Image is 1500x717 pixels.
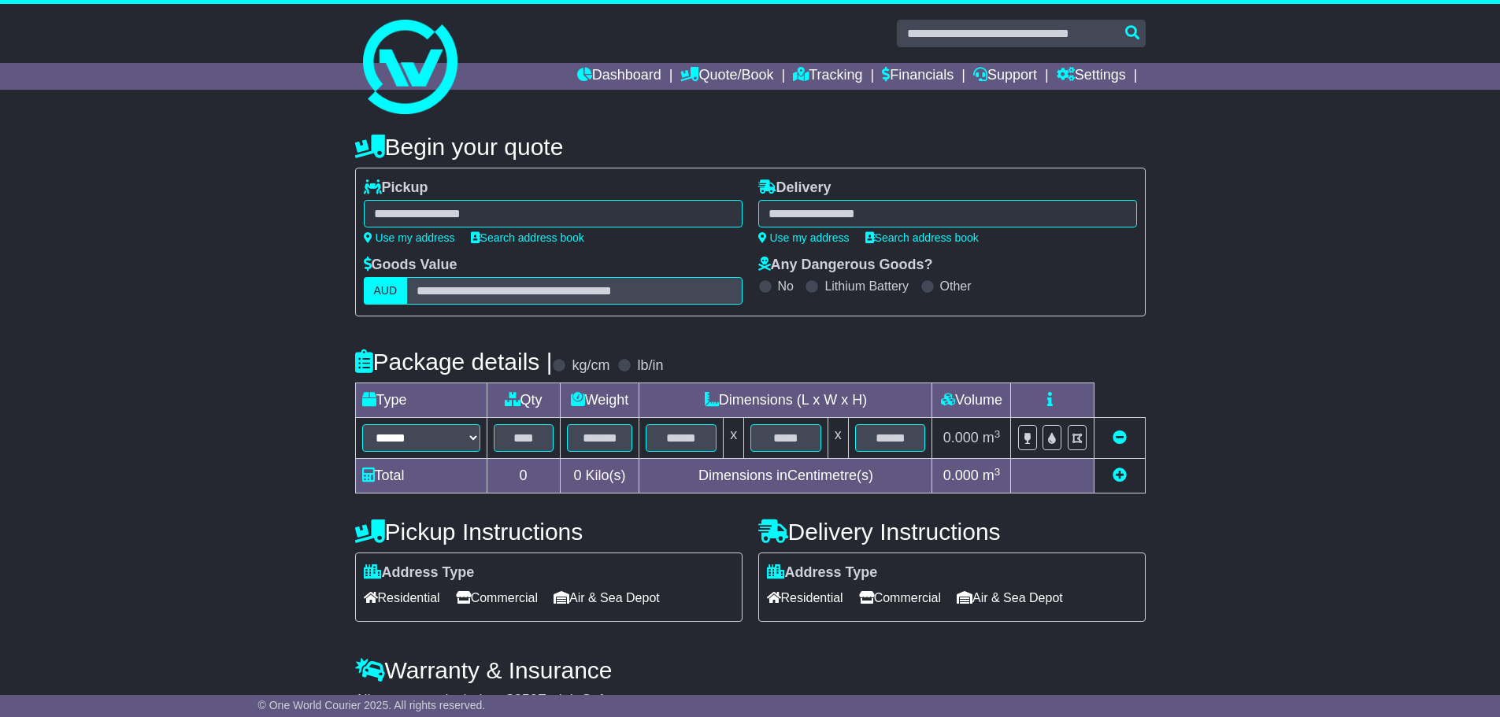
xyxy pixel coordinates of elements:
span: © One World Courier 2025. All rights reserved. [258,699,486,711]
span: Commercial [456,586,538,610]
td: Weight [560,383,639,418]
h4: Warranty & Insurance [355,657,1146,683]
a: Search address book [865,231,979,244]
a: Settings [1057,63,1126,90]
a: Quote/Book [680,63,773,90]
h4: Pickup Instructions [355,519,743,545]
span: 0.000 [943,430,979,445]
sup: 3 [994,466,1001,478]
td: Dimensions (L x W x H) [639,383,932,418]
td: Qty [487,383,560,418]
td: x [724,418,744,459]
sup: 3 [994,428,1001,440]
label: Address Type [767,564,878,582]
td: Dimensions in Centimetre(s) [639,459,932,493]
label: kg/cm [572,357,609,375]
a: Financials [882,63,954,90]
label: Delivery [758,179,831,197]
span: Air & Sea Depot [554,586,660,610]
a: Search address book [471,231,584,244]
td: Total [355,459,487,493]
span: Air & Sea Depot [957,586,1063,610]
a: Use my address [364,231,455,244]
a: Add new item [1113,468,1127,483]
span: m [983,468,1001,483]
label: Any Dangerous Goods? [758,257,933,274]
div: All our quotes include a $ FreightSafe warranty. [355,692,1146,709]
label: Lithium Battery [824,279,909,294]
span: 0.000 [943,468,979,483]
td: 0 [487,459,560,493]
h4: Delivery Instructions [758,519,1146,545]
h4: Begin your quote [355,134,1146,160]
label: No [778,279,794,294]
h4: Package details | [355,349,553,375]
span: m [983,430,1001,445]
a: Support [973,63,1037,90]
label: Address Type [364,564,475,582]
span: Residential [767,586,843,610]
span: 0 [573,468,581,483]
td: Volume [932,383,1011,418]
a: Remove this item [1113,430,1127,445]
label: Pickup [364,179,428,197]
td: x [828,418,848,459]
label: Goods Value [364,257,457,274]
td: Type [355,383,487,418]
label: AUD [364,277,408,305]
span: Commercial [859,586,941,610]
span: Residential [364,586,440,610]
a: Use my address [758,231,850,244]
a: Tracking [793,63,862,90]
td: Kilo(s) [560,459,639,493]
label: Other [940,279,972,294]
a: Dashboard [577,63,661,90]
label: lb/in [637,357,663,375]
span: 250 [514,692,538,708]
